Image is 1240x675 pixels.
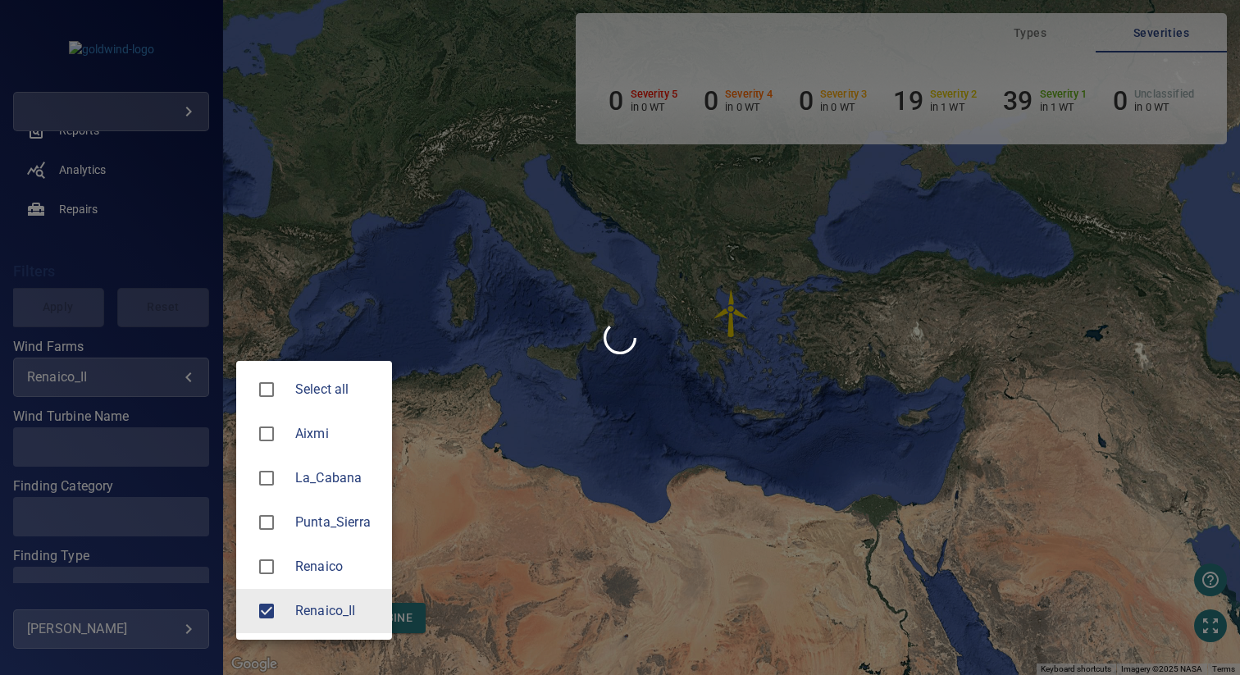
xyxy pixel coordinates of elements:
[295,380,379,399] span: Select all
[295,424,379,444] div: Wind Farms Aixmi
[295,424,379,444] span: Aixmi
[236,361,392,640] ul: Renaico_II
[249,461,284,495] span: La_Cabana
[295,601,379,621] span: Renaico_II
[249,417,284,451] span: Aixmi
[295,513,379,532] span: Punta_Sierra
[295,468,379,488] div: Wind Farms La_Cabana
[249,505,284,540] span: Punta_Sierra
[249,594,284,628] span: Renaico_II
[295,557,379,577] span: Renaico
[249,550,284,584] span: Renaico
[295,557,379,577] div: Wind Farms Renaico
[295,513,379,532] div: Wind Farms Punta_Sierra
[295,468,379,488] span: La_Cabana
[295,601,379,621] div: Wind Farms Renaico_II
